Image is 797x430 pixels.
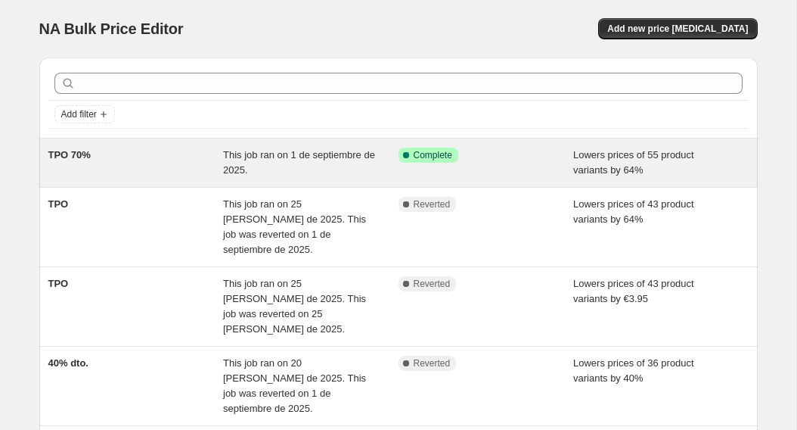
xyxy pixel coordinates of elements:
span: Complete [414,149,452,161]
span: Add filter [61,108,97,120]
span: Reverted [414,278,451,290]
span: Lowers prices of 43 product variants by 64% [573,198,694,225]
span: This job ran on 1 de septiembre de 2025. [223,149,375,176]
button: Add new price [MEDICAL_DATA] [598,18,757,39]
span: Reverted [414,357,451,369]
span: TPO 70% [48,149,91,160]
span: This job ran on 25 [PERSON_NAME] de 2025. This job was reverted on 1 de septiembre de 2025. [223,198,366,255]
span: TPO [48,198,69,210]
span: Lowers prices of 43 product variants by €3.95 [573,278,694,304]
span: This job ran on 20 [PERSON_NAME] de 2025. This job was reverted on 1 de septiembre de 2025. [223,357,366,414]
span: Lowers prices of 55 product variants by 64% [573,149,694,176]
button: Add filter [54,105,115,123]
span: 40% dto. [48,357,88,369]
span: Add new price [MEDICAL_DATA] [607,23,748,35]
span: TPO [48,278,69,289]
span: Reverted [414,198,451,210]
span: This job ran on 25 [PERSON_NAME] de 2025. This job was reverted on 25 [PERSON_NAME] de 2025. [223,278,366,335]
span: Lowers prices of 36 product variants by 40% [573,357,694,384]
span: NA Bulk Price Editor [39,20,184,37]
